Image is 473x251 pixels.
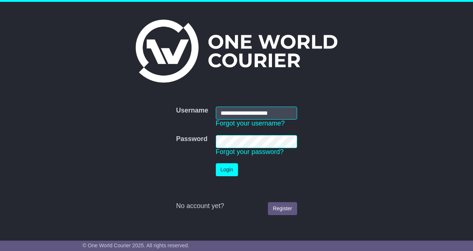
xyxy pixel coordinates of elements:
[82,242,189,248] span: © One World Courier 2025. All rights reserved.
[216,120,285,127] a: Forgot your username?
[176,202,297,210] div: No account yet?
[176,135,207,143] label: Password
[136,20,337,83] img: One World
[216,148,284,155] a: Forgot your password?
[268,202,297,215] a: Register
[176,107,208,115] label: Username
[216,163,238,176] button: Login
